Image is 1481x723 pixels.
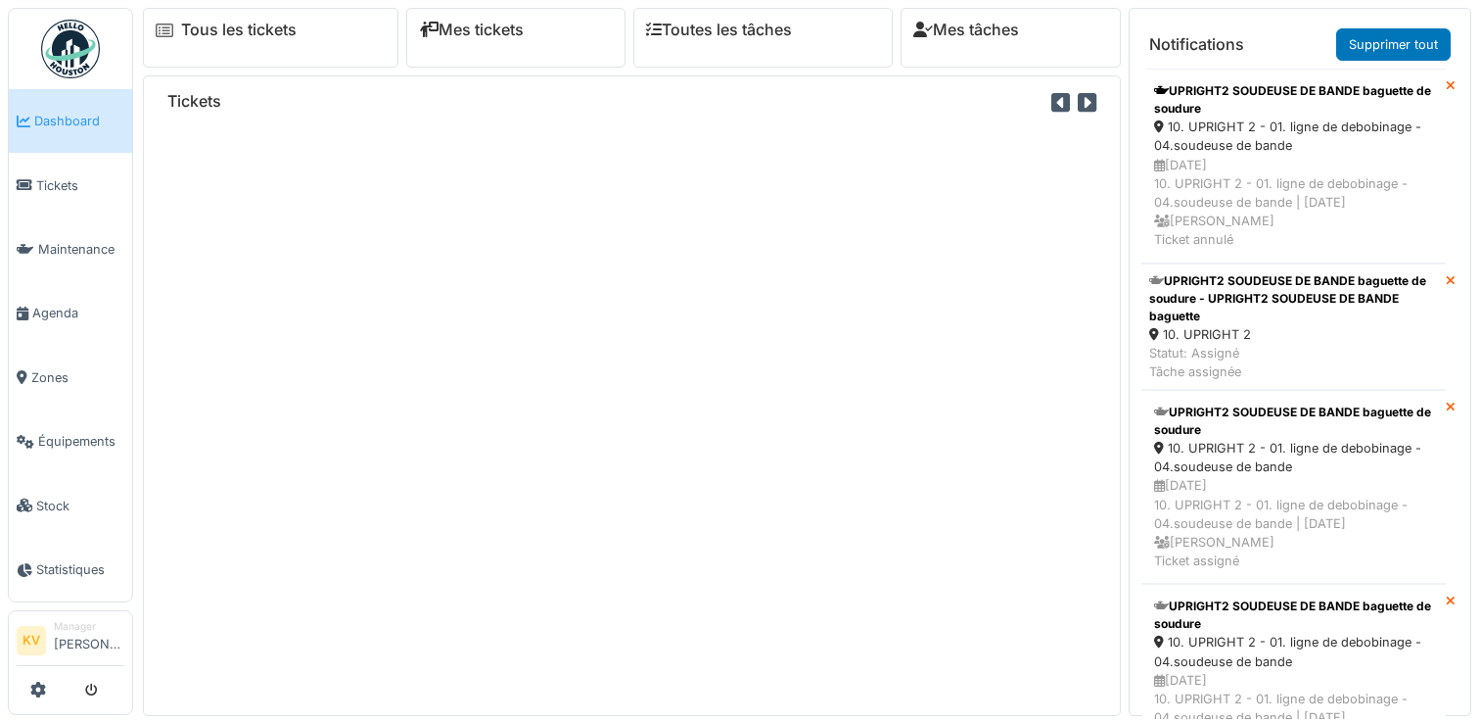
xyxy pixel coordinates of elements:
a: Mes tâches [913,21,1019,39]
a: Mes tickets [419,21,524,39]
li: KV [17,626,46,655]
a: Équipements [9,410,132,473]
div: [DATE] 10. UPRIGHT 2 - 01. ligne de debobinage - 04.soudeuse de bande | [DATE] [PERSON_NAME] Tick... [1154,476,1433,570]
a: Agenda [9,281,132,345]
h6: Notifications [1149,35,1244,54]
a: UPRIGHT2 SOUDEUSE DE BANDE baguette de soudure 10. UPRIGHT 2 - 01. ligne de debobinage - 04.soude... [1141,390,1446,584]
a: Maintenance [9,217,132,281]
span: Zones [31,368,124,387]
div: UPRIGHT2 SOUDEUSE DE BANDE baguette de soudure [1154,404,1433,439]
span: Maintenance [38,240,124,259]
li: [PERSON_NAME] [54,619,124,661]
a: UPRIGHT2 SOUDEUSE DE BANDE baguette de soudure - UPRIGHT2 SOUDEUSE DE BANDE baguette 10. UPRIGHT ... [1141,264,1446,391]
div: UPRIGHT2 SOUDEUSE DE BANDE baguette de soudure [1154,598,1433,633]
a: Tous les tickets [181,21,297,39]
a: UPRIGHT2 SOUDEUSE DE BANDE baguette de soudure 10. UPRIGHT 2 - 01. ligne de debobinage - 04.soude... [1141,69,1446,263]
span: Agenda [32,304,124,322]
div: 10. UPRIGHT 2 [1149,325,1438,344]
div: 10. UPRIGHT 2 - 01. ligne de debobinage - 04.soudeuse de bande [1154,633,1433,670]
a: Tickets [9,153,132,217]
span: Statistiques [36,560,124,579]
div: Manager [54,619,124,634]
a: Stock [9,473,132,537]
a: Dashboard [9,89,132,153]
span: Tickets [36,176,124,195]
div: UPRIGHT2 SOUDEUSE DE BANDE baguette de soudure - UPRIGHT2 SOUDEUSE DE BANDE baguette [1149,272,1438,325]
a: Zones [9,346,132,410]
span: Équipements [38,432,124,451]
a: Toutes les tâches [646,21,792,39]
div: 10. UPRIGHT 2 - 01. ligne de debobinage - 04.soudeuse de bande [1154,439,1433,476]
span: Dashboard [34,112,124,130]
img: Badge_color-CXgf-gQk.svg [41,20,100,78]
span: Stock [36,497,124,515]
a: Supprimer tout [1336,28,1451,61]
div: UPRIGHT2 SOUDEUSE DE BANDE baguette de soudure [1154,82,1433,118]
a: Statistiques [9,538,132,602]
div: 10. UPRIGHT 2 - 01. ligne de debobinage - 04.soudeuse de bande [1154,118,1433,155]
div: Statut: Assigné Tâche assignée [1149,344,1438,381]
h6: Tickets [167,92,221,111]
a: KV Manager[PERSON_NAME] [17,619,124,666]
div: [DATE] 10. UPRIGHT 2 - 01. ligne de debobinage - 04.soudeuse de bande | [DATE] [PERSON_NAME] Tick... [1154,156,1433,250]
